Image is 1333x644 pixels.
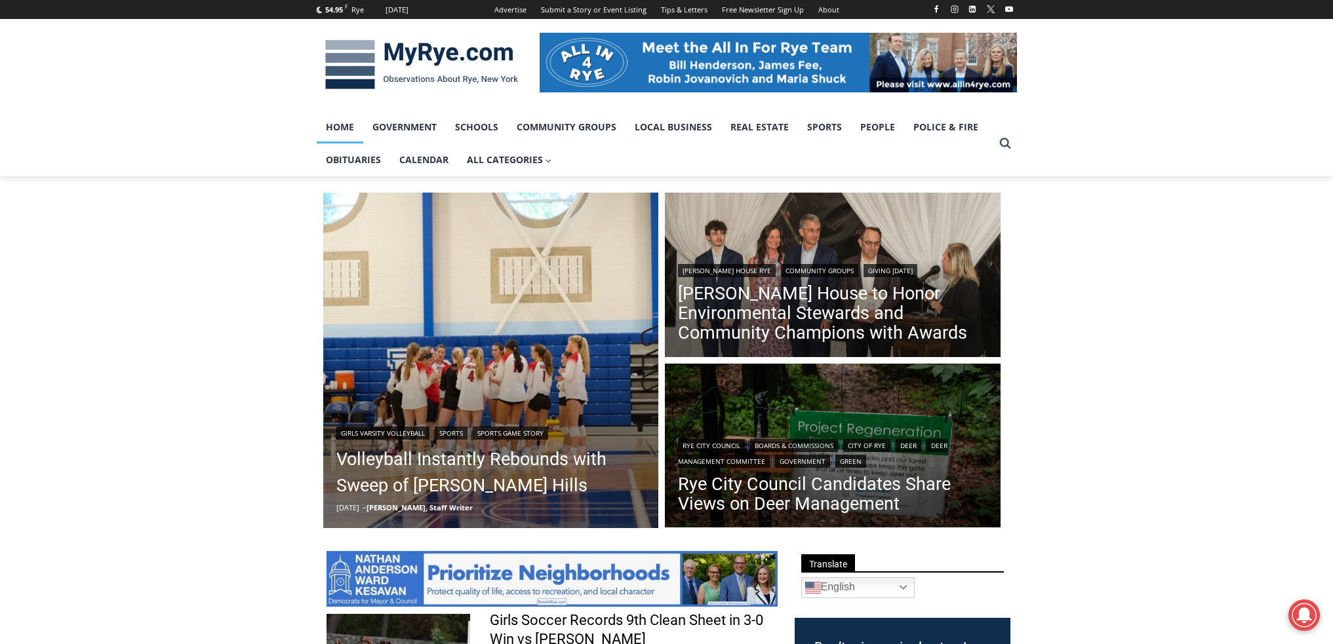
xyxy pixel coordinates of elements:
a: Read More Wainwright House to Honor Environmental Stewards and Community Champions with Awards [665,193,1001,360]
a: Linkedin [965,1,980,17]
a: English [801,577,915,598]
button: View Search Form [993,132,1017,155]
a: City of Rye [843,439,890,452]
nav: Primary Navigation [317,111,993,177]
a: Instagram [947,1,963,17]
a: Government [775,455,830,468]
a: Read More Volleyball Instantly Rebounds with Sweep of Byram Hills [323,193,659,528]
a: Schools [446,111,507,143]
a: [PERSON_NAME] House to Honor Environmental Stewards and Community Champions with Awards [678,284,987,343]
a: Sports Game Story [473,426,548,440]
a: Obituaries [317,143,390,176]
a: Home [317,111,363,143]
a: Boards & Commissions [750,439,838,452]
a: Rye City Council [678,439,745,452]
a: Rye City Council Candidates Share Views on Deer Management [678,474,987,514]
a: [PERSON_NAME], Staff Writer [367,502,473,512]
img: en [805,580,821,596]
a: Giving [DATE] [864,264,917,277]
a: X [983,1,999,17]
a: Government [363,111,446,143]
div: | | [678,261,987,277]
a: YouTube [1001,1,1017,17]
span: Translate [801,554,855,572]
div: | | [336,424,646,440]
a: Facebook [928,1,944,17]
a: [PERSON_NAME] House Rye [678,264,776,277]
a: Volleyball Instantly Rebounds with Sweep of [PERSON_NAME] Hills [336,446,646,499]
a: Community Groups [507,111,626,143]
time: [DATE] [336,502,359,512]
a: Deer [896,439,921,452]
a: Sports [798,111,851,143]
a: Read More Rye City Council Candidates Share Views on Deer Management [665,364,1001,531]
img: MyRye.com [317,31,527,99]
span: 54.95 [325,5,343,14]
img: (PHOTO: The 2025 Rye Varsity Volleyball team from a 3-0 win vs. Port Chester on Saturday, Septemb... [323,193,659,528]
div: | | | | | | [678,436,987,468]
div: Rye [351,4,364,16]
span: – [363,502,367,512]
a: Girls Varsity Volleyball [336,426,429,440]
a: All Categories [458,143,561,176]
a: Calendar [390,143,458,176]
a: Real Estate [721,111,798,143]
img: All in for Rye [540,33,1017,92]
a: Police & Fire [904,111,987,143]
a: Local Business [626,111,721,143]
a: People [851,111,904,143]
img: (PHOTO: Ferdinand Coghlan (Rye High School Eagle Scout), Lisa Dominici (executive director, Rye Y... [665,193,1001,360]
span: F [345,3,348,10]
a: Green [835,455,866,468]
div: [DATE] [386,4,408,16]
a: Sports [435,426,468,440]
a: Community Groups [781,264,858,277]
img: (PHOTO: The Rye Nature Center maintains two fenced deer exclosure areas to keep deer out and allo... [665,364,1001,531]
span: All Categories [467,153,552,167]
